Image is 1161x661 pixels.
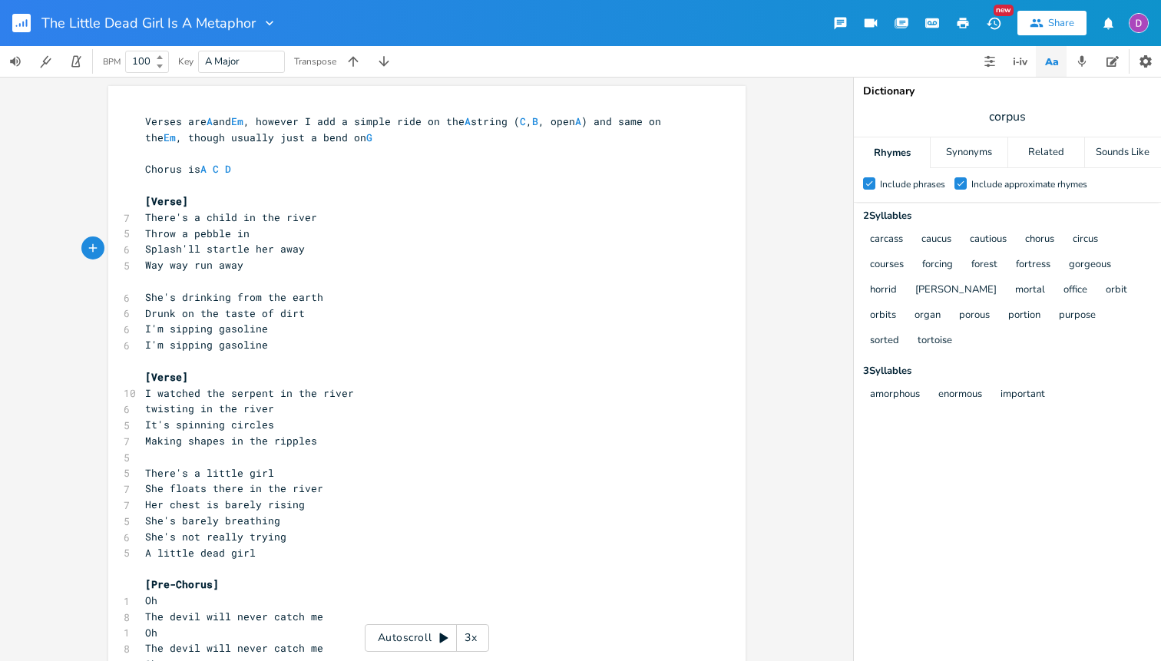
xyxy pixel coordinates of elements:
button: courses [870,259,904,272]
button: sorted [870,335,899,348]
span: A Major [205,55,240,68]
div: Sounds Like [1085,137,1161,168]
span: A [465,114,471,128]
span: She's not really trying [145,530,286,544]
button: circus [1073,233,1098,246]
span: I'm sipping gasoline [145,322,268,335]
span: Way way run away [145,258,243,272]
button: purpose [1059,309,1096,322]
div: BPM [103,58,121,66]
button: tortoise [918,335,952,348]
span: Her chest is barely rising [145,497,305,511]
div: Dictionary [863,86,1152,97]
button: office [1063,284,1087,297]
div: Autoscroll [365,624,489,652]
span: The devil will never catch me [145,610,323,623]
button: carcass [870,233,903,246]
span: She's drinking from the earth [145,290,323,304]
span: C [213,162,219,176]
span: D [225,162,231,176]
span: Throw a pebble in [145,226,250,240]
div: Key [178,57,193,66]
span: Drunk on the taste of dirt [145,306,305,320]
button: New [978,9,1009,37]
span: Splash'll startle her away [145,242,305,256]
span: corpus [989,108,1026,126]
div: Share [1048,16,1074,30]
span: A [200,162,207,176]
span: A [207,114,213,128]
button: enormous [938,388,982,402]
button: orbit [1106,284,1127,297]
span: I watched the serpent in the river [145,386,354,400]
button: organ [915,309,941,322]
button: orbits [870,309,896,322]
span: G [366,131,372,144]
button: mortal [1015,284,1045,297]
div: Related [1008,137,1084,168]
button: cautious [970,233,1007,246]
button: amorphous [870,388,920,402]
div: 3x [457,624,485,652]
button: gorgeous [1069,259,1111,272]
span: A little dead girl [145,546,256,560]
button: [PERSON_NAME] [915,284,997,297]
span: B [532,114,538,128]
button: chorus [1025,233,1054,246]
button: forcing [922,259,953,272]
span: Making shapes in the ripples [145,434,317,448]
span: Verses are and , however I add a simple ride on the string ( , , open ) and same on the , though ... [145,114,667,144]
img: Dylan [1129,13,1149,33]
span: The Little Dead Girl Is A Metaphor [41,16,256,30]
span: I'm sipping gasoline [145,338,268,352]
button: forest [971,259,997,272]
button: porous [959,309,990,322]
button: portion [1008,309,1040,322]
span: A [575,114,581,128]
span: She's barely breathing [145,514,280,527]
div: Transpose [294,57,336,66]
span: Chorus is [145,162,231,176]
span: Em [231,114,243,128]
div: Synonyms [931,137,1007,168]
button: fortress [1016,259,1050,272]
button: Share [1017,11,1087,35]
div: Rhymes [854,137,930,168]
span: Oh [145,626,157,640]
button: important [1001,388,1045,402]
span: C [520,114,526,128]
span: Oh [145,593,157,607]
div: 2 Syllable s [863,211,1152,221]
span: Em [164,131,176,144]
button: horrid [870,284,897,297]
div: 3 Syllable s [863,366,1152,376]
span: [Verse] [145,194,188,208]
span: The devil will never catch me [145,641,323,655]
div: Include approximate rhymes [971,180,1087,189]
span: twisting in the river [145,402,274,415]
div: New [994,5,1014,16]
div: Include phrases [880,180,945,189]
span: [Pre-Chorus] [145,577,219,591]
span: It's spinning circles [145,418,274,431]
button: caucus [921,233,951,246]
span: There's a little girl [145,466,274,480]
span: [Verse] [145,370,188,384]
span: There's a child in the river [145,210,317,224]
span: She floats there in the river [145,481,323,495]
